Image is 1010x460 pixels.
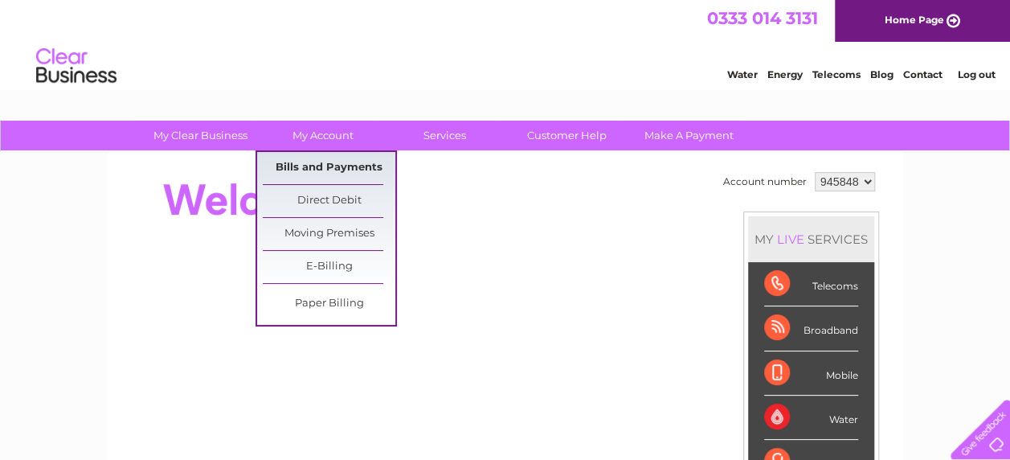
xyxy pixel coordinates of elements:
a: Water [727,68,758,80]
a: 0333 014 3131 [707,8,818,28]
a: Energy [767,68,803,80]
a: Bills and Payments [263,152,395,184]
td: Account number [719,168,811,195]
a: Make A Payment [623,121,755,150]
a: Contact [903,68,943,80]
div: Mobile [764,351,858,396]
div: Telecoms [764,262,858,306]
div: Clear Business is a trading name of Verastar Limited (registered in [GEOGRAPHIC_DATA] No. 3667643... [126,9,885,78]
a: Telecoms [812,68,861,80]
a: Log out [957,68,995,80]
div: Water [764,396,858,440]
a: Paper Billing [263,288,395,320]
img: logo.png [35,42,117,91]
a: Customer Help [501,121,633,150]
a: My Clear Business [134,121,267,150]
a: Blog [870,68,893,80]
a: Direct Debit [263,185,395,217]
div: Broadband [764,306,858,351]
div: MY SERVICES [748,216,874,262]
a: My Account [256,121,389,150]
a: Moving Premises [263,218,395,250]
div: LIVE [774,232,808,247]
a: Services [378,121,511,150]
a: E-Billing [263,251,395,283]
